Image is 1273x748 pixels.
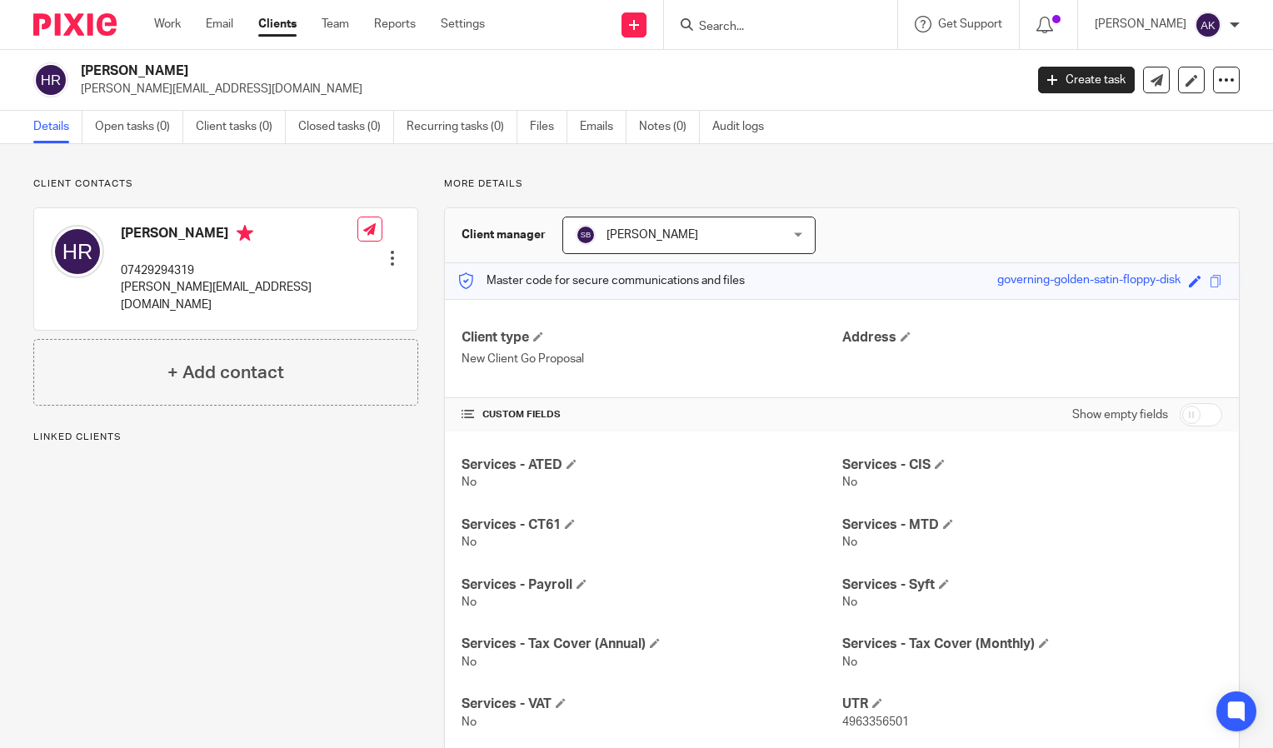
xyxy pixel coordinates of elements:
span: Get Support [938,18,1002,30]
a: Clients [258,16,297,32]
a: Closed tasks (0) [298,111,394,143]
h4: Services - ATED [462,456,841,474]
a: Open tasks (0) [95,111,183,143]
img: svg%3E [576,225,596,245]
h4: Services - MTD [842,516,1222,534]
p: 07429294319 [121,262,357,279]
a: Recurring tasks (0) [407,111,517,143]
img: Pixie [33,13,117,36]
p: Linked clients [33,431,418,444]
p: Master code for secure communications and files [457,272,745,289]
a: Work [154,16,181,32]
h4: Client type [462,329,841,347]
span: No [842,656,857,668]
span: No [842,596,857,608]
img: svg%3E [1195,12,1221,38]
span: No [842,536,857,548]
h2: [PERSON_NAME] [81,62,826,80]
i: Primary [237,225,253,242]
a: Team [322,16,349,32]
h4: + Add contact [167,360,284,386]
p: [PERSON_NAME][EMAIL_ADDRESS][DOMAIN_NAME] [81,81,1013,97]
h4: CUSTOM FIELDS [462,408,841,421]
a: Create task [1038,67,1135,93]
a: Reports [374,16,416,32]
span: No [462,596,477,608]
a: Audit logs [712,111,776,143]
a: Details [33,111,82,143]
a: Email [206,16,233,32]
h4: UTR [842,696,1222,713]
a: Notes (0) [639,111,700,143]
input: Search [697,20,847,35]
h4: [PERSON_NAME] [121,225,357,246]
h4: Services - Payroll [462,576,841,594]
a: Client tasks (0) [196,111,286,143]
p: [PERSON_NAME] [1095,16,1186,32]
p: More details [444,177,1240,191]
img: svg%3E [33,62,68,97]
h4: Services - Tax Cover (Annual) [462,636,841,653]
span: No [842,476,857,488]
p: [PERSON_NAME][EMAIL_ADDRESS][DOMAIN_NAME] [121,279,357,313]
span: No [462,656,477,668]
p: Client contacts [33,177,418,191]
span: [PERSON_NAME] [607,229,698,241]
span: No [462,476,477,488]
label: Show empty fields [1072,406,1168,423]
h4: Services - CIS [842,456,1222,474]
h4: Services - Syft [842,576,1222,594]
h4: Services - Tax Cover (Monthly) [842,636,1222,653]
img: svg%3E [51,225,104,278]
span: 4963356501 [842,716,909,728]
h4: Services - VAT [462,696,841,713]
a: Settings [441,16,485,32]
div: governing-golden-satin-floppy-disk [997,272,1181,291]
span: No [462,536,477,548]
h4: Services - CT61 [462,516,841,534]
a: Files [530,111,567,143]
a: Emails [580,111,627,143]
span: No [462,716,477,728]
h4: Address [842,329,1222,347]
p: New Client Go Proposal [462,351,841,367]
h3: Client manager [462,227,546,243]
